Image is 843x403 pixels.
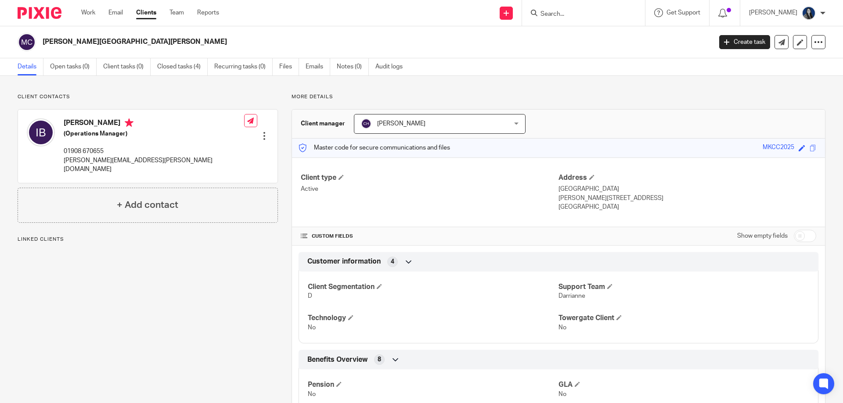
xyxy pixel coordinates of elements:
a: Reports [197,8,219,17]
span: Darrianne [558,293,585,299]
p: [PERSON_NAME] [749,8,797,17]
p: [GEOGRAPHIC_DATA] [558,203,816,211]
a: Closed tasks (4) [157,58,208,75]
h4: Client type [301,173,558,182]
a: Recurring tasks (0) [214,58,273,75]
div: MKCC2025 [763,143,794,153]
img: svg%3E [27,118,55,146]
h4: GLA [558,380,809,389]
h3: Client manager [301,119,345,128]
span: Get Support [666,10,700,16]
h4: Technology [308,314,558,323]
a: Open tasks (0) [50,58,97,75]
a: Notes (0) [337,58,369,75]
p: Client contacts [18,93,278,100]
p: Active [301,185,558,193]
span: Customer information [307,257,381,266]
h5: (Operations Manager) [64,129,244,138]
h2: [PERSON_NAME][GEOGRAPHIC_DATA][PERSON_NAME] [43,37,573,46]
h4: CUSTOM FIELDS [301,233,558,240]
a: Create task [719,35,770,49]
span: [PERSON_NAME] [377,121,425,127]
span: No [308,391,316,397]
img: svg%3E [18,33,36,51]
h4: Address [558,173,816,182]
h4: + Add contact [117,198,178,212]
p: 01908 670655 [64,147,244,156]
span: Benefits Overview [307,355,367,364]
span: No [308,325,316,331]
a: Client tasks (0) [103,58,151,75]
span: 4 [391,257,394,266]
h4: Client Segmentation [308,282,558,292]
a: Email [108,8,123,17]
img: eeb93efe-c884-43eb-8d47-60e5532f21cb.jpg [802,6,816,20]
span: 8 [378,355,381,364]
h4: Towergate Client [558,314,809,323]
a: Clients [136,8,156,17]
input: Search [540,11,619,18]
a: Audit logs [375,58,409,75]
a: Work [81,8,95,17]
h4: [PERSON_NAME] [64,118,244,129]
a: Team [169,8,184,17]
label: Show empty fields [737,232,788,240]
a: Emails [306,58,330,75]
p: [PERSON_NAME][STREET_ADDRESS] [558,194,816,203]
a: Details [18,58,43,75]
span: No [558,325,566,331]
p: More details [292,93,825,100]
p: [GEOGRAPHIC_DATA] [558,185,816,193]
img: svg%3E [361,118,371,129]
a: Files [279,58,299,75]
p: [PERSON_NAME][EMAIL_ADDRESS][PERSON_NAME][DOMAIN_NAME] [64,156,244,174]
h4: Pension [308,380,558,389]
h4: Support Team [558,282,809,292]
img: Pixie [18,7,61,19]
span: No [558,391,566,397]
span: D [308,293,312,299]
p: Master code for secure communications and files [299,143,450,152]
p: Linked clients [18,236,278,243]
i: Primary [125,118,133,127]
